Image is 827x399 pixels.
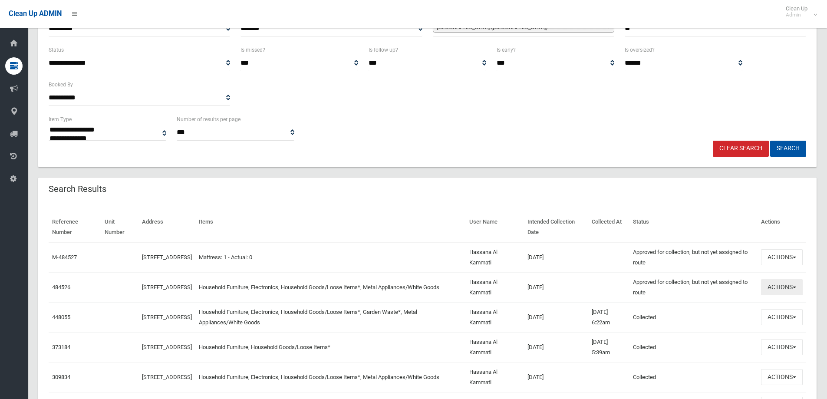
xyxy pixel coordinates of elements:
a: Clear Search [713,141,769,157]
label: Is missed? [241,45,265,55]
th: Address [138,212,195,242]
td: [DATE] [524,332,588,362]
th: Items [195,212,466,242]
td: Hassana Al Kammati [466,242,524,273]
span: Clean Up ADMIN [9,10,62,18]
td: Hassana Al Kammati [466,272,524,302]
th: Status [629,212,758,242]
td: Collected [629,302,758,332]
td: Approved for collection, but not yet assigned to route [629,242,758,273]
button: Search [770,141,806,157]
a: [STREET_ADDRESS] [142,284,192,290]
td: Household Furniture, Household Goods/Loose Items* [195,332,466,362]
td: Hassana Al Kammati [466,302,524,332]
label: Is early? [497,45,516,55]
a: 484526 [52,284,70,290]
th: User Name [466,212,524,242]
button: Actions [761,279,803,295]
a: 309834 [52,374,70,380]
label: Is follow up? [369,45,398,55]
label: Number of results per page [177,115,241,124]
a: [STREET_ADDRESS] [142,344,192,350]
td: [DATE] [524,242,588,273]
td: [DATE] [524,362,588,392]
a: [STREET_ADDRESS] [142,374,192,380]
small: Admin [786,12,807,18]
td: Household Furniture, Electronics, Household Goods/Loose Items*, Metal Appliances/White Goods [195,362,466,392]
span: Clean Up [781,5,816,18]
td: [DATE] [524,272,588,302]
button: Actions [761,339,803,355]
td: [DATE] [524,302,588,332]
td: Household Furniture, Electronics, Household Goods/Loose Items*, Metal Appliances/White Goods [195,272,466,302]
td: Collected [629,332,758,362]
td: Mattress: 1 - Actual: 0 [195,242,466,273]
label: Booked By [49,80,73,89]
th: Actions [758,212,806,242]
a: 448055 [52,314,70,320]
th: Collected At [588,212,630,242]
td: Household Furniture, Electronics, Household Goods/Loose Items*, Garden Waste*, Metal Appliances/W... [195,302,466,332]
th: Unit Number [101,212,138,242]
label: Is oversized? [625,45,655,55]
header: Search Results [38,181,117,198]
td: Approved for collection, but not yet assigned to route [629,272,758,302]
th: Intended Collection Date [524,212,588,242]
a: 373184 [52,344,70,350]
label: Status [49,45,64,55]
th: Reference Number [49,212,101,242]
button: Actions [761,309,803,325]
a: M-484527 [52,254,77,261]
td: Hassana Al Kammati [466,362,524,392]
a: [STREET_ADDRESS] [142,254,192,261]
a: [STREET_ADDRESS] [142,314,192,320]
td: [DATE] 6:22am [588,302,630,332]
td: Collected [629,362,758,392]
button: Actions [761,249,803,265]
td: Hassana Al Kammati [466,332,524,362]
button: Actions [761,369,803,385]
td: [DATE] 5:39am [588,332,630,362]
label: Item Type [49,115,72,124]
